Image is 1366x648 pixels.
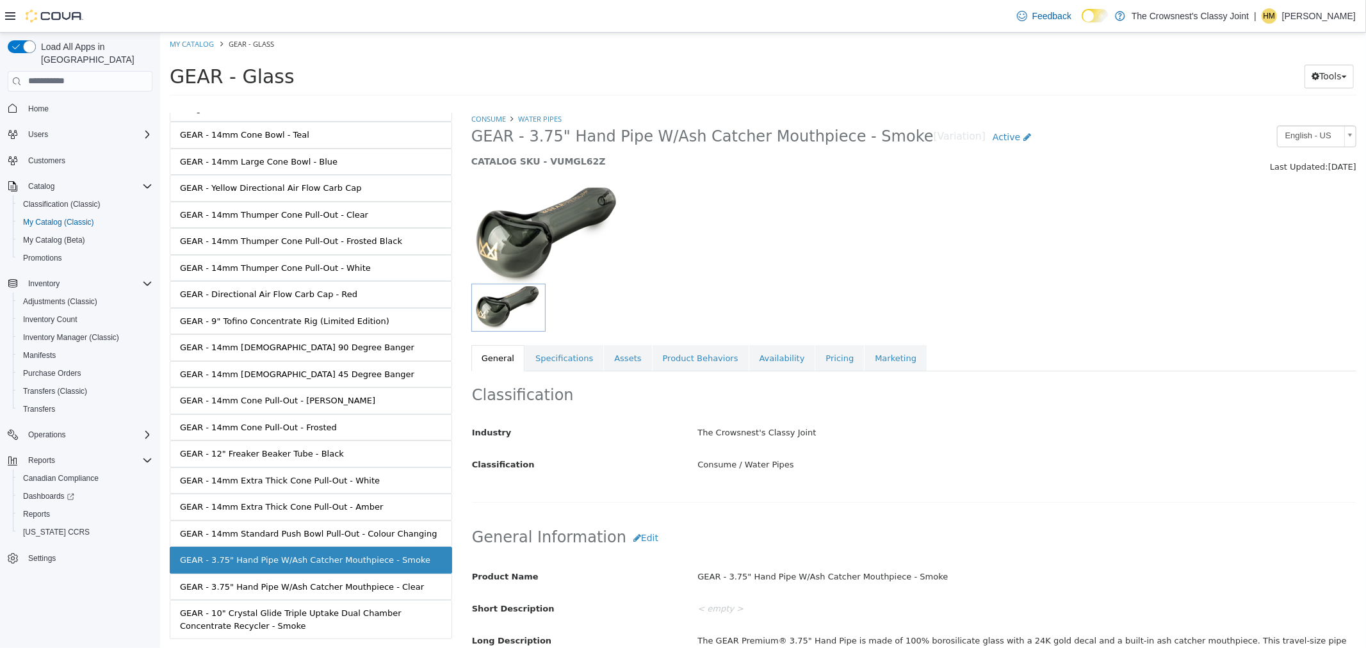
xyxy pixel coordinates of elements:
[23,527,90,537] span: [US_STATE] CCRS
[28,181,54,191] span: Catalog
[18,366,86,381] a: Purchase Orders
[23,314,77,325] span: Inventory Count
[18,294,152,309] span: Adjustments (Classic)
[10,33,134,55] span: GEAR - Glass
[528,389,1205,412] div: The Crowsnest's Classy Joint
[312,427,375,437] span: Classification
[13,293,158,311] button: Adjustments (Classic)
[18,197,106,212] a: Classification (Classic)
[466,494,505,517] button: Edit
[18,524,95,540] a: [US_STATE] CCRS
[23,152,152,168] span: Customers
[18,506,152,522] span: Reports
[28,553,56,563] span: Settings
[23,253,62,263] span: Promotions
[312,539,378,549] span: Product Name
[528,421,1205,444] div: Consume / Water Pipes
[23,101,54,117] a: Home
[3,151,158,170] button: Customers
[18,294,102,309] a: Adjustments (Classic)
[3,177,158,195] button: Catalog
[1032,10,1071,22] span: Feedback
[1168,129,1196,139] span: [DATE]
[23,427,152,442] span: Operations
[28,455,55,466] span: Reports
[8,94,152,601] nav: Complex example
[13,487,158,505] a: Dashboards
[18,232,90,248] a: My Catalog (Beta)
[774,99,825,109] small: [Variation]
[13,249,158,267] button: Promotions
[528,597,1205,631] div: The GEAR Premium® 3.75" Hand Pipe is made of 100% borosilicate glass with a 24K gold decal and a ...
[18,489,79,504] a: Dashboards
[23,179,60,194] button: Catalog
[23,153,70,168] a: Customers
[10,6,54,16] a: My Catalog
[1144,32,1194,56] button: Tools
[13,400,158,418] button: Transfers
[312,353,1196,373] h2: Classification
[20,309,254,321] div: GEAR - 14mm [DEMOGRAPHIC_DATA] 90 Degree Banger
[20,574,282,599] div: GEAR - 10" Crystal Glide Triple Uptake Dual Chamber Concentrate Recycler - Smoke
[1254,8,1256,24] p: |
[18,471,152,486] span: Canadian Compliance
[13,346,158,364] button: Manifests
[23,276,152,291] span: Inventory
[312,395,352,405] span: Industry
[13,311,158,328] button: Inventory Count
[312,494,1196,517] h2: General Information
[28,104,49,114] span: Home
[18,348,61,363] a: Manifests
[704,312,767,339] a: Marketing
[18,215,152,230] span: My Catalog (Classic)
[23,453,152,468] span: Reports
[312,571,394,581] span: Short Description
[23,427,71,442] button: Operations
[13,195,158,213] button: Classification (Classic)
[18,330,152,345] span: Inventory Manager (Classic)
[18,524,152,540] span: Washington CCRS
[589,312,655,339] a: Availability
[18,250,67,266] a: Promotions
[20,415,184,428] div: GEAR - 12" Freaker Beaker Tube - Black
[26,10,83,22] img: Cova
[1264,8,1276,24] span: HM
[28,279,60,289] span: Inventory
[20,468,223,481] div: GEAR - 14mm Extra Thick Cone Pull-Out - Amber
[18,197,152,212] span: Classification (Classic)
[20,495,277,508] div: GEAR - 14mm Standard Push Bowl Pull-Out - Colour Changing
[20,96,149,109] div: GEAR - 14mm Cone Bowl - Teal
[18,348,152,363] span: Manifests
[23,551,61,566] a: Settings
[20,282,229,295] div: GEAR - 9" Tofino Concentrate Rig (Limited Edition)
[18,384,152,399] span: Transfers (Classic)
[13,213,158,231] button: My Catalog (Classic)
[3,99,158,118] button: Home
[13,364,158,382] button: Purchase Orders
[23,404,55,414] span: Transfers
[13,231,158,249] button: My Catalog (Beta)
[13,469,158,487] button: Canadian Compliance
[3,426,158,444] button: Operations
[365,312,443,339] a: Specifications
[1118,93,1179,113] span: English - US
[23,453,60,468] button: Reports
[1117,93,1196,115] a: English - US
[18,232,152,248] span: My Catalog (Beta)
[655,312,704,339] a: Pricing
[3,126,158,143] button: Users
[23,235,85,245] span: My Catalog (Beta)
[311,81,346,91] a: Consume
[18,471,104,486] a: Canadian Compliance
[311,312,364,339] a: General
[28,129,48,140] span: Users
[1012,3,1077,29] a: Feedback
[20,336,254,348] div: GEAR - 14mm [DEMOGRAPHIC_DATA] 45 Degree Banger
[20,149,202,162] div: GEAR - Yellow Directional Air Flow Carb Cap
[23,296,97,307] span: Adjustments (Classic)
[23,473,99,483] span: Canadian Compliance
[23,332,119,343] span: Inventory Manager (Classic)
[23,127,152,142] span: Users
[13,328,158,346] button: Inventory Manager (Classic)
